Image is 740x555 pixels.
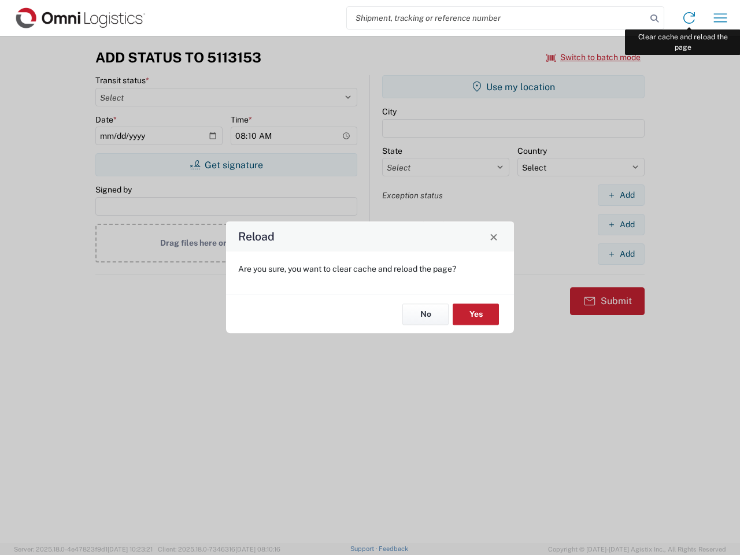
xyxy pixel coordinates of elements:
button: Close [486,228,502,245]
button: No [402,304,449,325]
h4: Reload [238,228,275,245]
p: Are you sure, you want to clear cache and reload the page? [238,264,502,274]
button: Yes [453,304,499,325]
input: Shipment, tracking or reference number [347,7,646,29]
